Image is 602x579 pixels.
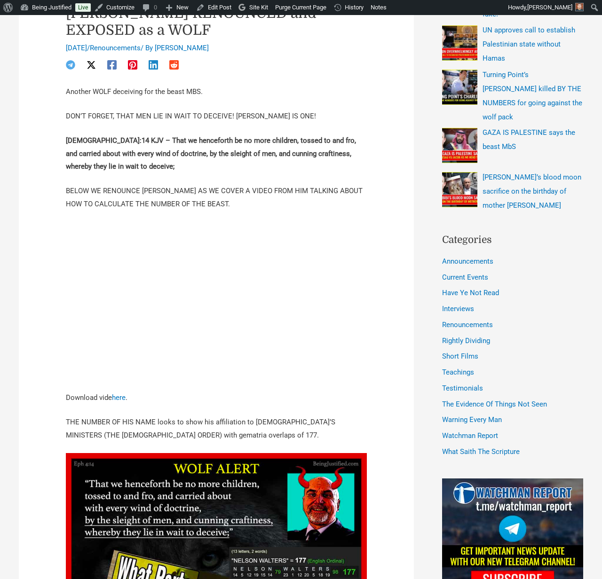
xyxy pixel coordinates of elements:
a: Turning Point’s [PERSON_NAME] killed BY THE NUMBERS for going against the wolf pack [483,70,582,121]
a: Short Films [442,352,478,360]
a: GAZA IS PALESTINE says the beast MbS [483,128,575,151]
span: [DATE] [66,44,87,52]
a: Linkedin [149,60,158,70]
strong: [DEMOGRAPHIC_DATA]:14 KJV – That we henceforth be no more children, tossed to and fro, and carrie... [66,136,356,171]
a: Announcements [442,257,493,266]
a: Rightly Dividing [442,336,490,345]
a: Pinterest [128,60,137,70]
a: Teachings [442,368,474,376]
a: Reddit [169,60,179,70]
p: BELOW WE RENOUNCE [PERSON_NAME] AS WE COVER A VIDEO FROM HIM TALKING ABOUT HOW TO CALCULATE THE N... [66,185,367,211]
span: Site Kit [249,4,268,11]
a: Twitter / X [87,60,96,70]
a: Watchman Report [442,431,498,440]
a: UN approves call to establish Palestinian state without Hamas [483,26,575,63]
nav: Categories [442,254,583,459]
a: Facebook [107,60,117,70]
h2: Categories [442,233,583,248]
iframe: _@NelsonWalters Renounced and exposed as a WOLF in sheep's clothing (deceiving for #666 #MBS) [66,222,367,391]
a: Current Events [442,273,488,282]
a: Have Ye Not Read [442,289,499,297]
p: Another WOLF deceiving for the beast MBS. [66,86,367,99]
a: Renouncements [90,44,141,52]
a: [PERSON_NAME] [155,44,209,52]
a: Live [75,3,91,12]
a: here [112,393,126,402]
a: What Saith The Scripture [442,447,520,456]
a: Interviews [442,305,474,313]
div: / / By [66,43,367,54]
a: Warning Every Man [442,415,502,424]
a: [PERSON_NAME]’s blood moon sacrifice on the birthday of mother [PERSON_NAME] [483,173,581,210]
a: Renouncements [442,321,493,329]
a: Telegram [66,60,75,70]
p: DON’T FORGET, THAT MEN LIE IN WAIT TO DECEIVE! [PERSON_NAME] IS ONE! [66,110,367,123]
span: [PERSON_NAME] [527,4,572,11]
a: The Evidence Of Things Not Seen [442,400,547,408]
a: Testimonials [442,384,483,392]
p: THE NUMBER OF HIS NAME looks to show his affiliation to [DEMOGRAPHIC_DATA]’S MINISTERS (THE [DEMO... [66,416,367,442]
p: Download vide . [66,391,367,405]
